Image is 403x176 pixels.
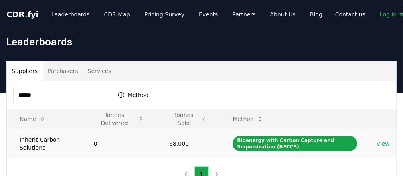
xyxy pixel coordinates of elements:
[25,10,28,19] span: .
[113,89,154,101] button: Method
[304,7,329,22] a: Blog
[192,7,224,22] a: Events
[377,140,390,148] a: View
[13,111,52,127] button: Name
[226,111,270,127] button: Method
[233,136,357,151] div: Bioenergy with Carbon Capture and Sequestration (BECCS)
[7,129,81,158] td: Inherit Carbon Solutions
[264,7,302,22] a: About Us
[81,129,156,158] td: 0
[6,10,38,19] span: CDR fyi
[163,111,213,127] button: Tonnes Sold
[45,7,96,22] a: Leaderboards
[45,7,329,22] nav: Main
[43,61,83,81] button: Purchasers
[6,35,397,48] h1: Leaderboards
[138,7,191,22] a: Pricing Survey
[156,129,220,158] td: 68,000
[83,61,116,81] button: Services
[226,7,262,22] a: Partners
[7,61,43,81] button: Suppliers
[87,111,150,127] button: Tonnes Delivered
[329,7,372,22] a: Contact us
[98,7,136,22] a: CDR Map
[6,9,38,20] a: CDR.fyi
